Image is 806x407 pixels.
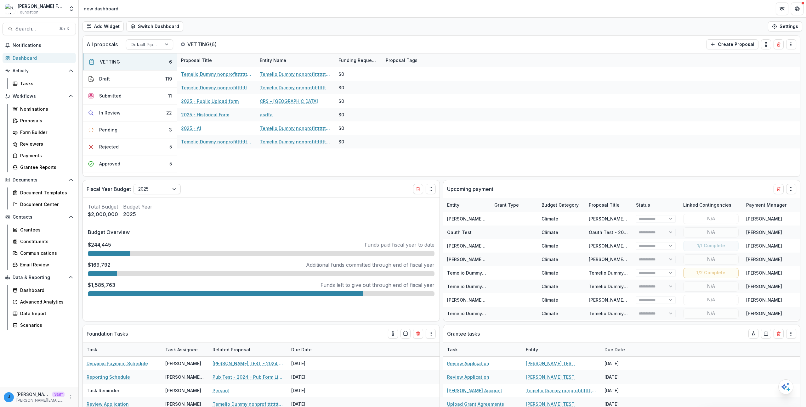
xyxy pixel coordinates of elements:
[81,4,121,13] nav: breadcrumb
[256,53,335,67] div: Entity Name
[177,53,256,67] div: Proposal Title
[67,3,76,15] button: Open entity switcher
[746,283,782,290] div: [PERSON_NAME]
[768,21,802,31] button: Settings
[213,387,230,394] a: Person1
[447,230,472,235] a: Oauth Test
[83,70,177,87] button: Draft119
[13,55,71,61] div: Dashboard
[542,243,558,249] div: Climate
[382,53,461,67] div: Proposal Tags
[3,66,76,76] button: Open Activity
[209,343,287,356] div: Related Proposal
[601,370,648,384] div: [DATE]
[13,215,66,220] span: Contacts
[20,287,71,293] div: Dashboard
[126,21,183,31] button: Switch Dashboard
[209,346,254,353] div: Related Proposal
[382,57,421,64] div: Proposal Tags
[683,241,739,251] button: 1/1 Complete
[365,241,434,248] p: Funds paid fiscal year to date
[162,343,209,356] div: Task Assignee
[589,215,628,222] div: [PERSON_NAME] Draft Test - 2024 - Public Upload form
[166,109,172,116] div: 22
[706,39,758,49] button: Create Proposal
[388,329,398,339] button: toggle-assigned-to-me
[83,155,177,172] button: Approved5
[443,343,522,356] div: Task
[746,256,782,263] div: [PERSON_NAME]
[10,139,76,149] a: Reviewers
[447,360,489,367] a: Review Application
[181,84,252,91] a: Temelio Dummy nonprofittttttttt a4 sda16s5d - 2025 - A1
[542,283,558,290] div: Climate
[260,98,318,104] a: CRS - [GEOGRAPHIC_DATA]
[20,226,71,233] div: Grantees
[10,308,76,319] a: Data Report
[447,243,496,248] a: [PERSON_NAME] TEST
[20,298,71,305] div: Advanced Analytics
[287,346,315,353] div: Due Date
[542,270,558,276] div: Climate
[82,21,124,31] button: Add Widget
[87,185,131,193] p: Fiscal Year Budget
[447,257,506,262] a: [PERSON_NAME] Individual
[88,203,118,210] p: Total Budget
[181,138,252,145] a: Temelio Dummy nonprofittttttttt a4 sda16s5d - 2025 - A1
[20,261,71,268] div: Email Review
[443,198,491,212] div: Entity
[168,92,172,99] div: 11
[187,41,235,48] p: VETTING ( 6 )
[746,270,782,276] div: [PERSON_NAME]
[683,214,739,224] button: N/A
[522,343,601,356] div: Entity
[413,329,423,339] button: Delete card
[526,374,575,380] a: [PERSON_NAME] TEST
[10,78,76,89] a: Tasks
[123,210,152,218] p: 2025
[99,143,119,150] div: Rejected
[10,320,76,330] a: Scenarios
[746,229,782,236] div: [PERSON_NAME]
[538,198,585,212] div: Budget Category
[100,59,120,65] div: VETTING
[426,329,436,339] button: Drag
[683,309,739,319] button: N/A
[213,360,284,367] a: [PERSON_NAME] TEST - 2024 - Temelio Test Form
[88,281,115,289] p: $1,585,763
[83,53,177,70] button: VETTING6
[83,343,162,356] div: Task
[15,26,55,32] span: Search...
[447,284,545,289] a: Temelio Dummy nonprofittttttttt a4 sda16s5d
[746,243,782,249] div: [PERSON_NAME]
[20,80,71,87] div: Tasks
[746,310,782,317] div: [PERSON_NAME]
[88,241,111,248] p: $244,445
[162,346,201,353] div: Task Assignee
[10,115,76,126] a: Proposals
[542,215,558,222] div: Climate
[3,212,76,222] button: Open Contacts
[786,184,796,194] button: Drag
[83,138,177,155] button: Rejected5
[338,71,344,77] div: $0
[87,374,130,380] a: Reporting Schedule
[589,297,628,303] div: [PERSON_NAME] TEST - 2023 - Short answer form
[181,111,229,118] a: 2025 - Historical Form
[632,198,679,212] div: Status
[447,216,506,221] a: [PERSON_NAME] Draft Test
[538,202,582,208] div: Budget Category
[742,198,805,212] div: Payment Manager
[3,23,76,35] button: Search...
[13,94,66,99] span: Workflows
[87,41,118,48] p: All proposals
[683,254,739,265] button: N/A
[447,387,502,394] a: [PERSON_NAME] Account
[746,215,782,222] div: [PERSON_NAME]
[88,210,118,218] p: $2,000,000
[761,329,771,339] button: Calendar
[87,360,148,367] a: Dynamic Payment Schedule
[287,357,335,370] div: [DATE]
[786,329,796,339] button: Drag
